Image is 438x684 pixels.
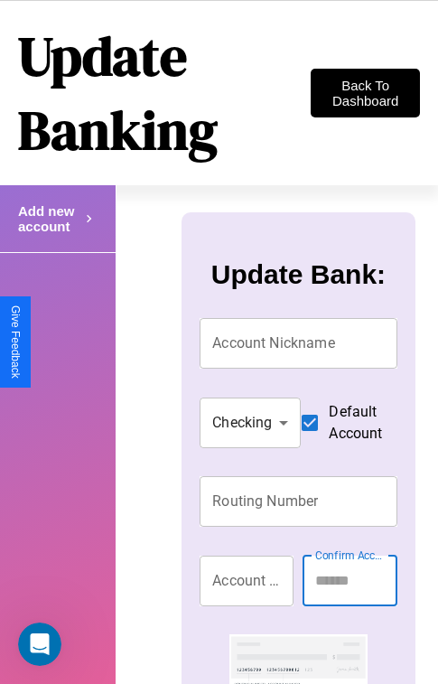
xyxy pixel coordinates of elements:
[18,623,61,666] iframe: Intercom live chat
[18,19,311,167] h1: Update Banking
[200,398,301,448] div: Checking
[18,203,81,234] h4: Add new account
[329,401,382,445] span: Default Account
[211,259,386,290] h3: Update Bank:
[315,548,387,563] label: Confirm Account Number
[311,69,420,117] button: Back To Dashboard
[9,305,22,379] div: Give Feedback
